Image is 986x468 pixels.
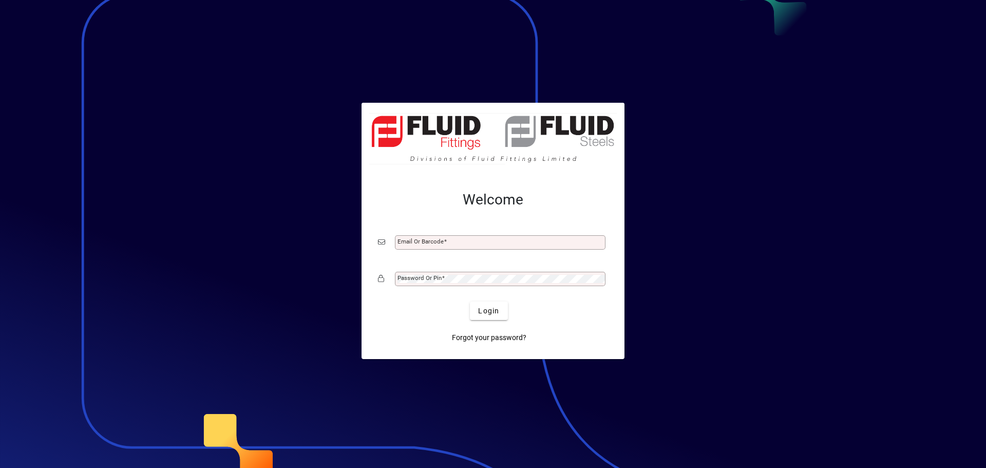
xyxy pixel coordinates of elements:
h2: Welcome [378,191,608,209]
span: Login [478,306,499,316]
button: Login [470,302,507,320]
a: Forgot your password? [448,328,530,347]
span: Forgot your password? [452,332,526,343]
mat-label: Password or Pin [397,274,442,282]
mat-label: Email or Barcode [397,238,444,245]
